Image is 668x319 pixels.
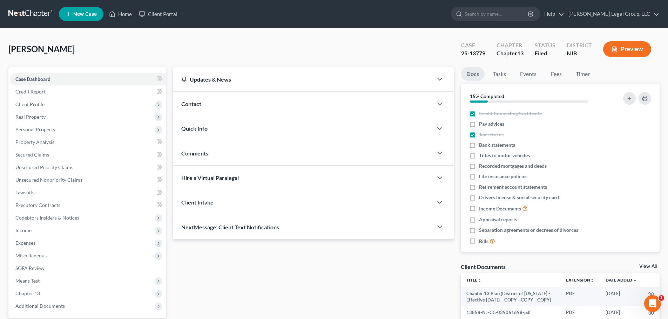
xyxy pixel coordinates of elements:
span: Separation agreements or decrees of divorces [479,227,578,234]
span: 13 [517,50,524,56]
i: unfold_more [590,278,594,283]
span: Client Intake [181,199,214,206]
span: Personal Property [15,126,55,132]
span: [PERSON_NAME] [8,44,75,54]
input: Search by name... [465,7,529,20]
span: Comments [181,150,208,157]
span: Titles to motor vehicles [479,152,530,159]
iframe: Intercom live chat [644,295,661,312]
span: Bank statements [479,141,515,148]
span: Chapter 13 [15,290,40,296]
div: Status [535,41,555,49]
div: Updates & News [181,76,424,83]
span: Tax returns [479,131,504,138]
span: Life insurance policies [479,173,527,180]
a: Lawsuits [10,186,166,199]
span: Pay advices [479,120,504,127]
a: Titleunfold_more [466,277,481,283]
span: New Case [73,12,97,17]
a: Case Dashboard [10,73,166,85]
span: Recorded mortgages and deeds [479,162,547,169]
span: Real Property [15,114,46,120]
span: Income [15,227,32,233]
a: Home [106,8,135,20]
a: Timer [570,67,595,81]
div: Chapter [497,41,524,49]
a: Extensionunfold_more [566,277,594,283]
a: Executory Contracts [10,199,166,211]
span: Case Dashboard [15,76,50,82]
span: Credit Counseling Certificate [479,110,542,117]
span: Retirement account statements [479,183,547,190]
strong: 15% Completed [470,93,504,99]
td: 13858-NJ-CC-039061698-pdf [461,306,560,319]
span: Appraisal reports [479,216,517,223]
a: Unsecured Priority Claims [10,161,166,174]
a: SOFA Review [10,262,166,275]
span: Contact [181,100,201,107]
span: Codebtors Insiders & Notices [15,215,79,221]
div: NJB [567,49,592,57]
span: Miscellaneous [15,252,47,258]
span: Quick Info [181,125,208,132]
span: Unsecured Nonpriority Claims [15,177,82,183]
a: Docs [461,67,485,81]
span: Property Analysis [15,139,54,145]
span: Executory Contracts [15,202,60,208]
td: [DATE] [600,287,643,306]
td: PDF [560,287,600,306]
button: Preview [603,41,651,57]
a: Secured Claims [10,148,166,161]
i: expand_more [633,278,637,283]
a: Date Added expand_more [606,277,637,283]
span: SOFA Review [15,265,45,271]
a: Credit Report [10,85,166,98]
div: Client Documents [461,263,506,270]
span: Additional Documents [15,303,65,309]
div: District [567,41,592,49]
div: Chapter [497,49,524,57]
span: Lawsuits [15,189,34,195]
a: Fees [545,67,567,81]
a: Client Portal [135,8,181,20]
a: Events [514,67,542,81]
i: unfold_more [477,278,481,283]
span: Unsecured Priority Claims [15,164,73,170]
a: Help [541,8,564,20]
span: 1 [659,295,664,301]
td: PDF [560,306,600,319]
div: Filed [535,49,555,57]
span: Means Test [15,278,40,284]
a: Unsecured Nonpriority Claims [10,174,166,186]
span: Expenses [15,240,35,246]
span: Bills [479,238,488,245]
span: Income Documents [479,205,521,212]
span: NextMessage: Client Text Notifications [181,224,279,230]
div: Case [461,41,485,49]
a: View All [639,264,657,269]
div: 25-13779 [461,49,485,57]
span: Credit Report [15,89,46,95]
span: Secured Claims [15,152,49,158]
a: Tasks [487,67,512,81]
td: [DATE] [600,306,643,319]
span: Hire a Virtual Paralegal [181,174,239,181]
span: Client Profile [15,101,45,107]
a: [PERSON_NAME] Legal Group, LLC [565,8,659,20]
a: Property Analysis [10,136,166,148]
td: Chapter 13 Plan (District of [US_STATE] - Effective [DATE] - COPY - COPY - COPY) [461,287,560,306]
span: Drivers license & social security card [479,194,559,201]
